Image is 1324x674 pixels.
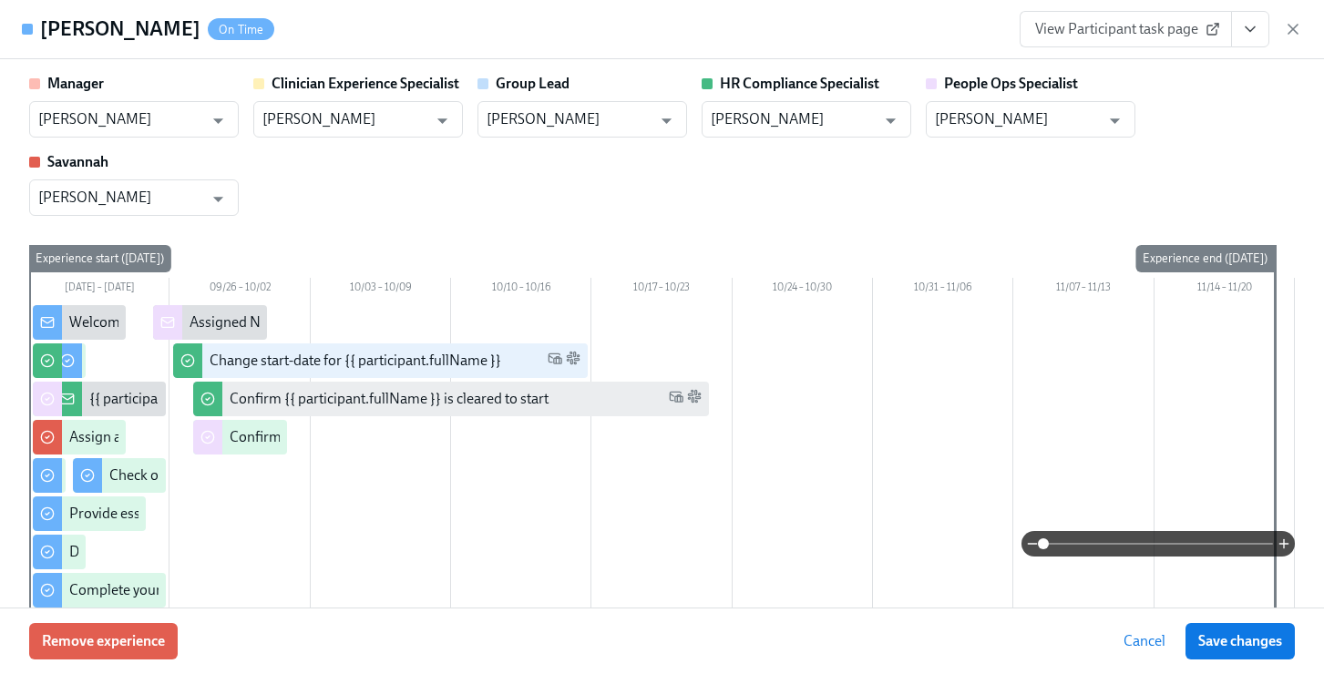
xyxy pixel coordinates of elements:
div: 10/24 – 10/30 [733,278,873,301]
span: Cancel [1124,632,1165,650]
div: Assigned New Hire [190,312,309,332]
span: Work Email [548,351,562,372]
button: Save changes [1185,623,1295,659]
button: Open [204,107,232,135]
div: Welcome from the Charlie Health Compliance Team 👋 [69,312,412,332]
div: 10/03 – 10/09 [311,278,451,301]
div: Change start-date for {{ participant.fullName }} [210,351,501,371]
span: View Participant task page [1035,20,1216,38]
div: Provide essential professional documentation [69,504,354,524]
div: Experience start ([DATE]) [28,245,171,272]
div: 11/07 – 11/13 [1013,278,1154,301]
div: Assign a Clinician Experience Specialist for {{ participant.fullName }} (start-date {{ participan... [69,427,791,447]
strong: People Ops Specialist [944,75,1078,92]
div: 10/31 – 11/06 [873,278,1013,301]
button: Open [1101,107,1129,135]
span: On Time [208,23,274,36]
button: Open [428,107,457,135]
span: Remove experience [42,632,165,650]
button: Open [204,185,232,213]
button: View task page [1231,11,1269,47]
div: 09/26 – 10/02 [169,278,310,301]
strong: Group Lead [496,75,570,92]
span: Slack [687,389,702,410]
div: Complete your drug screening [69,580,258,600]
strong: HR Compliance Specialist [720,75,879,92]
button: Open [652,107,681,135]
span: Save changes [1198,632,1282,650]
button: Cancel [1111,623,1178,659]
strong: Savannah [47,153,108,170]
div: 10/10 – 10/16 [451,278,591,301]
div: Confirm {{ participant.fullName }} is cleared to start [230,389,549,409]
div: Confirm cleared by People Ops [230,427,422,447]
span: Work Email [669,389,683,410]
div: 10/17 – 10/23 [591,278,732,301]
div: {{ participant.fullName }} has filled out the onboarding form [89,389,461,409]
div: Check out our recommended laptop specs [109,465,371,485]
div: [DATE] – [DATE] [29,278,169,301]
button: Remove experience [29,623,178,659]
div: Experience end ([DATE]) [1135,245,1275,272]
h4: [PERSON_NAME] [40,15,200,43]
strong: Manager [47,75,104,92]
strong: Clinician Experience Specialist [272,75,459,92]
button: Open [877,107,905,135]
div: 11/14 – 11/20 [1155,278,1295,301]
a: View Participant task page [1020,11,1232,47]
span: Slack [566,351,580,372]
